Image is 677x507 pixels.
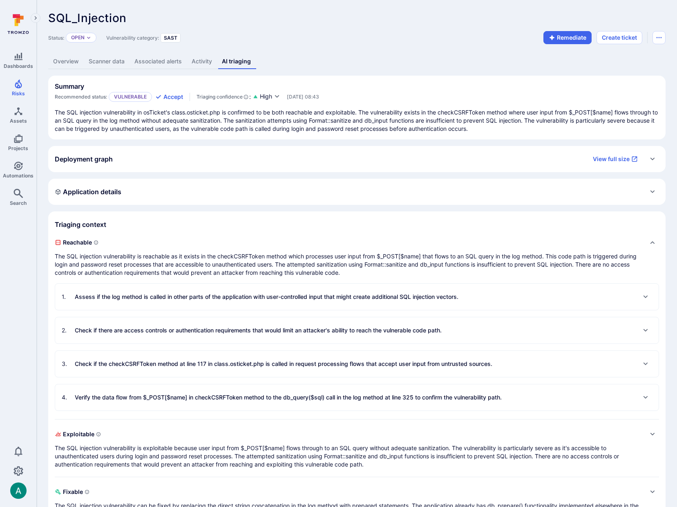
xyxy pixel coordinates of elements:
[75,326,442,334] p: Check if there are access controls or authentication requirements that would limit an attacker's ...
[55,236,659,277] div: Collapse
[48,11,127,25] span: SQL_Injection
[55,444,643,469] p: The SQL injection vulnerability is exploitable because user input from $_POST[$name] flows throug...
[55,284,659,310] div: Expand
[71,34,85,41] button: Open
[55,108,659,133] p: The SQL injection vulnerability in osTicket's class.osticket.php is confirmed to be both reachabl...
[543,31,592,44] button: Remediate
[10,200,27,206] span: Search
[62,293,73,301] span: 1 .
[55,384,659,411] div: Expand
[652,31,666,44] button: Options menu
[55,485,643,498] span: Fixable
[197,93,251,101] div: :
[62,360,73,368] span: 3 .
[55,236,643,249] span: Reachable
[86,35,91,40] button: Expand dropdown
[55,252,643,277] p: The SQL injection vulnerability is reachable as it exists in the checkCSRFToken method which proc...
[75,293,458,301] p: Assess if the log method is called in other parts of the application with user-controlled input t...
[55,351,659,377] div: Expand
[287,94,319,100] span: Only visible to Tromzo users
[109,92,152,102] p: Vulnerable
[31,13,40,23] button: Expand navigation menu
[260,92,280,101] button: High
[48,35,64,41] span: Status:
[10,118,27,124] span: Assets
[85,489,89,494] svg: Indicates if a vulnerability can be remediated or patched easily
[55,82,84,90] h2: Summary
[84,54,130,69] a: Scanner data
[8,145,28,151] span: Projects
[55,317,659,343] div: Expand
[48,179,666,205] div: Expand
[55,428,643,441] span: Exploitable
[588,153,643,166] a: View full size
[55,155,113,163] h2: Deployment graph
[260,92,272,101] span: High
[75,393,502,402] p: Verify the data flow from $_POST[$name] in checkCSRFToken method to the db_query($sql) call in th...
[55,220,106,229] h2: Triaging context
[217,54,256,69] a: AI triaging
[161,33,181,43] div: SAST
[75,360,492,368] p: Check if the checkCSRFToken method at line 117 in class.osticket.php is called in request process...
[55,188,121,196] h2: Application details
[10,482,27,499] div: Arjan Dehar
[197,93,243,101] span: Triaging confidence
[62,326,73,334] span: 2 .
[62,393,73,402] span: 4 .
[4,63,33,69] span: Dashboards
[187,54,217,69] a: Activity
[94,240,98,245] svg: Indicates if a vulnerability code, component, function or a library can actually be reached or in...
[10,482,27,499] img: ACg8ocLSa5mPYBaXNx3eFu_EmspyJX0laNWN7cXOFirfQ7srZveEpg=s96-c
[33,15,38,22] i: Expand navigation menu
[106,35,159,41] span: Vulnerability category:
[48,54,84,69] a: Overview
[12,90,25,96] span: Risks
[55,428,659,469] div: Expand
[48,146,666,172] div: Expand
[96,432,101,437] svg: Indicates if a vulnerability can be exploited by an attacker to gain unauthorized access, execute...
[155,93,183,101] button: Accept
[48,54,666,69] div: Vulnerability tabs
[3,173,34,179] span: Automations
[130,54,187,69] a: Associated alerts
[244,93,248,101] svg: AI Triaging Agent self-evaluates the confidence behind recommended status based on the depth and ...
[597,31,642,44] button: Create ticket
[55,94,107,100] span: Recommended status:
